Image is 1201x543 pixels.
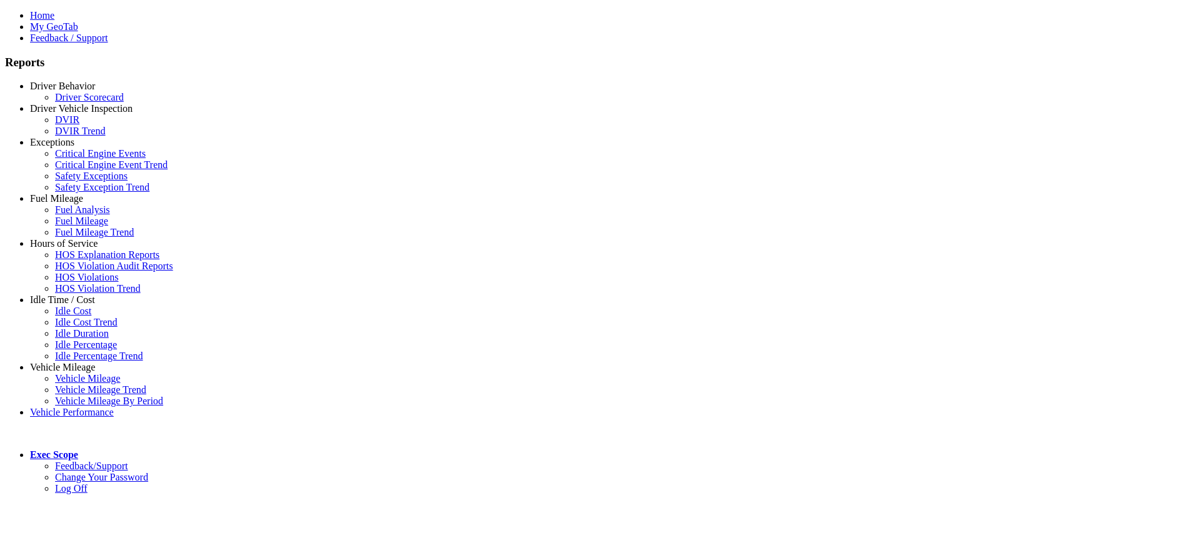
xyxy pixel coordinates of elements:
a: Exceptions [30,137,74,147]
a: Idle Cost [55,306,91,316]
a: Vehicle Mileage Trend [55,384,146,395]
a: My GeoTab [30,21,78,32]
a: Fuel Analysis [55,204,110,215]
a: Driver Scorecard [55,92,124,102]
a: Feedback/Support [55,461,128,471]
a: Hours of Service [30,238,98,249]
a: Idle Percentage [55,339,117,350]
a: Exec Scope [30,449,78,460]
a: DVIR Trend [55,126,105,136]
a: Driver Behavior [30,81,95,91]
a: Feedback / Support [30,32,108,43]
a: Log Off [55,483,88,494]
a: Idle Duration [55,328,109,339]
a: Fuel Mileage [55,216,108,226]
a: DVIR [55,114,79,125]
a: Safety Exceptions [55,171,128,181]
a: Fuel Mileage Trend [55,227,134,237]
a: HOS Violations [55,272,118,282]
a: Vehicle Mileage [55,373,120,384]
a: Vehicle Performance [30,407,114,417]
h3: Reports [5,56,1196,69]
a: Home [30,10,54,21]
a: HOS Violation Trend [55,283,141,294]
a: Idle Time / Cost [30,294,95,305]
a: Safety Exception Trend [55,182,149,192]
a: Critical Engine Event Trend [55,159,168,170]
a: Idle Cost Trend [55,317,118,327]
a: Vehicle Mileage By Period [55,396,163,406]
a: HOS Violation Audit Reports [55,261,173,271]
a: HOS Explanation Reports [55,249,160,260]
a: Driver Vehicle Inspection [30,103,133,114]
a: Change Your Password [55,472,148,482]
a: Vehicle Mileage [30,362,95,372]
a: Critical Engine Events [55,148,146,159]
a: Fuel Mileage [30,193,83,204]
a: Idle Percentage Trend [55,351,143,361]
